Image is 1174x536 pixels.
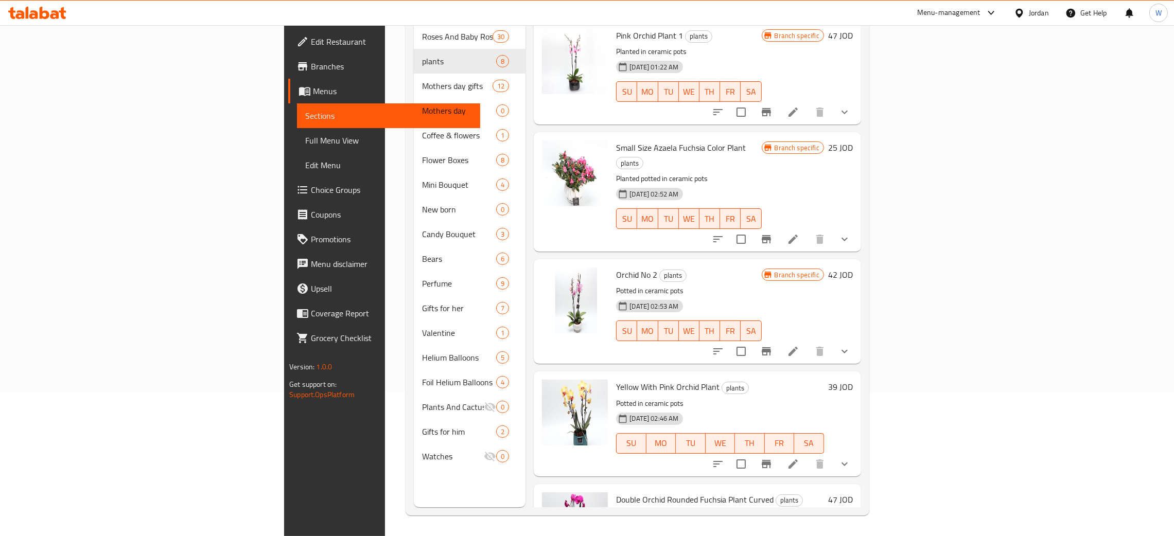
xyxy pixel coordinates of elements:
[724,211,737,226] span: FR
[662,84,675,99] span: TU
[414,246,525,271] div: Bears6
[414,345,525,370] div: Helium Balloons5
[422,277,496,290] div: Perfume
[828,140,853,155] h6: 25 JOD
[838,233,851,245] svg: Show Choices
[288,276,480,301] a: Upsell
[832,339,857,364] button: show more
[662,324,675,338] span: TU
[311,60,472,73] span: Branches
[422,401,484,413] span: Plants And Cactus
[787,106,799,118] a: Edit menu item
[493,81,509,91] span: 12
[311,307,472,319] span: Coverage Report
[706,452,730,476] button: sort-choices
[710,436,731,451] span: WE
[422,104,496,117] span: Mothers day
[414,20,525,473] nav: Menu sections
[305,134,472,147] span: Full Menu View
[422,376,496,388] div: Foil Helium Balloons
[289,378,337,391] span: Get support on:
[776,494,803,507] div: plants
[414,320,525,345] div: Valentine1
[542,140,608,206] img: Small Size Azaela Fuchsia Color Plant
[297,128,480,153] a: Full Menu View
[1029,7,1049,19] div: Jordan
[706,100,730,124] button: sort-choices
[414,49,525,74] div: plants8
[704,84,716,99] span: TH
[422,154,496,166] span: Flower Boxes
[496,302,509,314] div: items
[422,425,496,438] span: Gifts for him
[838,345,851,358] svg: Show Choices
[496,351,509,364] div: items
[699,81,720,102] button: TH
[658,320,679,341] button: TU
[496,203,509,216] div: items
[679,208,699,229] button: WE
[720,208,741,229] button: FR
[497,402,509,412] span: 0
[838,458,851,470] svg: Show Choices
[706,339,730,364] button: sort-choices
[493,30,509,43] div: items
[917,7,980,19] div: Menu-management
[422,203,496,216] span: New born
[288,29,480,54] a: Edit Restaurant
[311,282,472,295] span: Upsell
[660,270,686,281] span: plants
[289,360,314,373] span: Version:
[625,62,682,72] span: [DATE] 01:22 AM
[683,84,695,99] span: WE
[311,332,472,344] span: Grocery Checklist
[794,433,824,454] button: SA
[414,74,525,98] div: Mothers day gifts12
[422,129,496,141] div: Coffee & flowers
[662,211,675,226] span: TU
[493,32,509,42] span: 30
[422,327,496,339] span: Valentine
[720,320,741,341] button: FR
[497,155,509,165] span: 8
[754,227,779,252] button: Branch-specific-item
[496,376,509,388] div: items
[414,24,525,49] div: Roses And Baby Rose30
[617,157,643,169] span: plants
[686,30,712,42] span: plants
[288,202,480,227] a: Coupons
[646,433,676,454] button: MO
[311,258,472,270] span: Menu disclaimer
[625,414,682,423] span: [DATE] 02:46 AM
[496,129,509,141] div: items
[422,450,484,462] div: Watches
[676,433,706,454] button: TU
[289,388,355,401] a: Support.OpsPlatform
[787,345,799,358] a: Edit menu item
[828,267,853,282] h6: 42 JOD
[651,436,672,451] span: MO
[497,279,509,289] span: 9
[414,444,525,469] div: Watches0
[496,401,509,413] div: items
[828,380,853,394] h6: 39 JOD
[637,208,658,229] button: MO
[497,254,509,264] span: 6
[422,253,496,265] div: Bears
[741,81,761,102] button: SA
[542,267,608,333] img: Orchid No 2
[496,277,509,290] div: items
[706,227,730,252] button: sort-choices
[497,328,509,338] span: 1
[745,211,757,226] span: SA
[679,320,699,341] button: WE
[496,450,509,462] div: items
[679,81,699,102] button: WE
[1155,7,1162,19] span: W
[828,492,853,507] h6: 47 JOD
[754,452,779,476] button: Branch-specific-item
[497,452,509,461] span: 0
